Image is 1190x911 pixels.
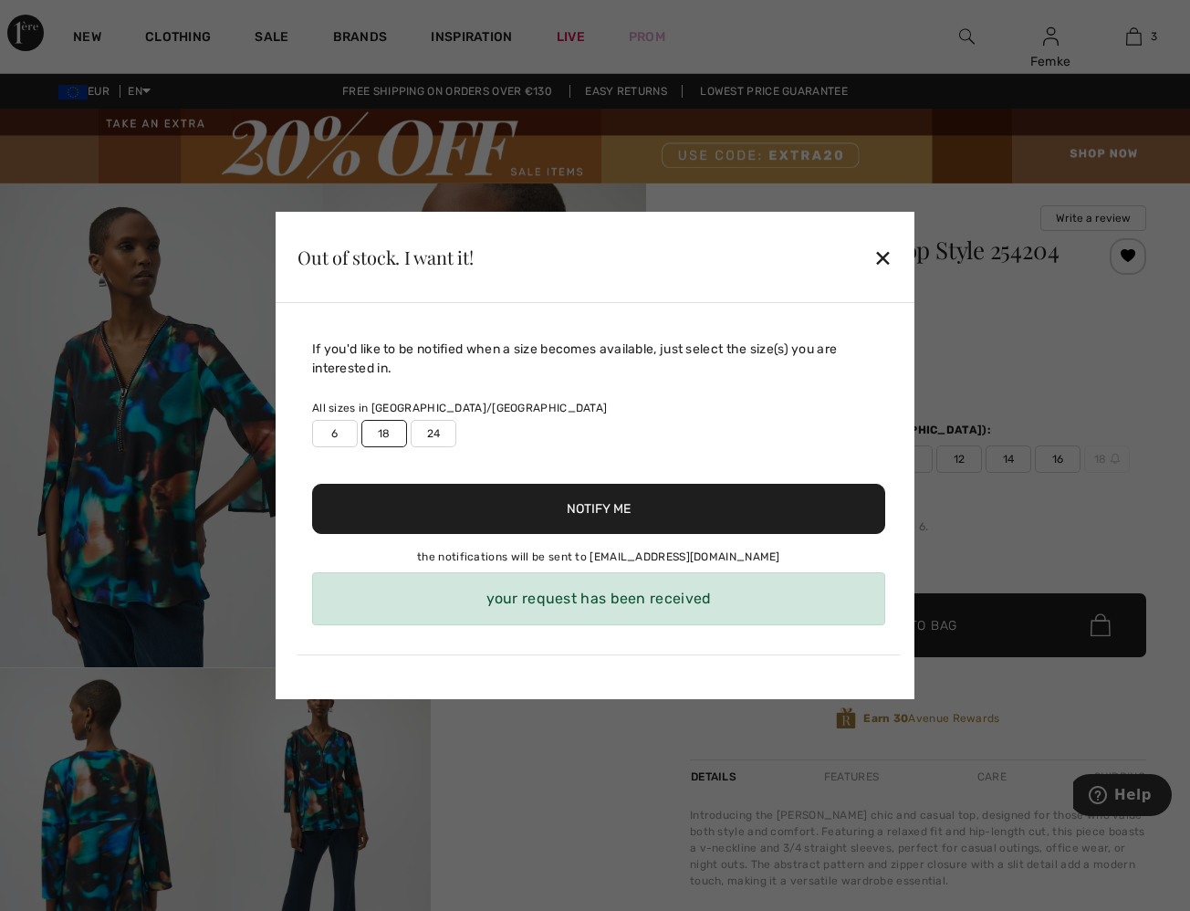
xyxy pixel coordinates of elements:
[312,340,885,378] div: If you'd like to be notified when a size becomes available, just select the size(s) you are inter...
[297,248,474,267] div: Out of stock. I want it!
[361,420,407,447] label: 18
[312,420,358,447] label: 6
[411,420,456,447] label: 24
[41,13,78,29] span: Help
[873,238,892,277] div: ✕
[312,484,885,534] button: Notify Me
[312,572,885,625] div: your request has been received
[312,400,885,416] div: All sizes in [GEOGRAPHIC_DATA]/[GEOGRAPHIC_DATA]
[312,549,885,565] div: the notifications will be sent to [EMAIL_ADDRESS][DOMAIN_NAME]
